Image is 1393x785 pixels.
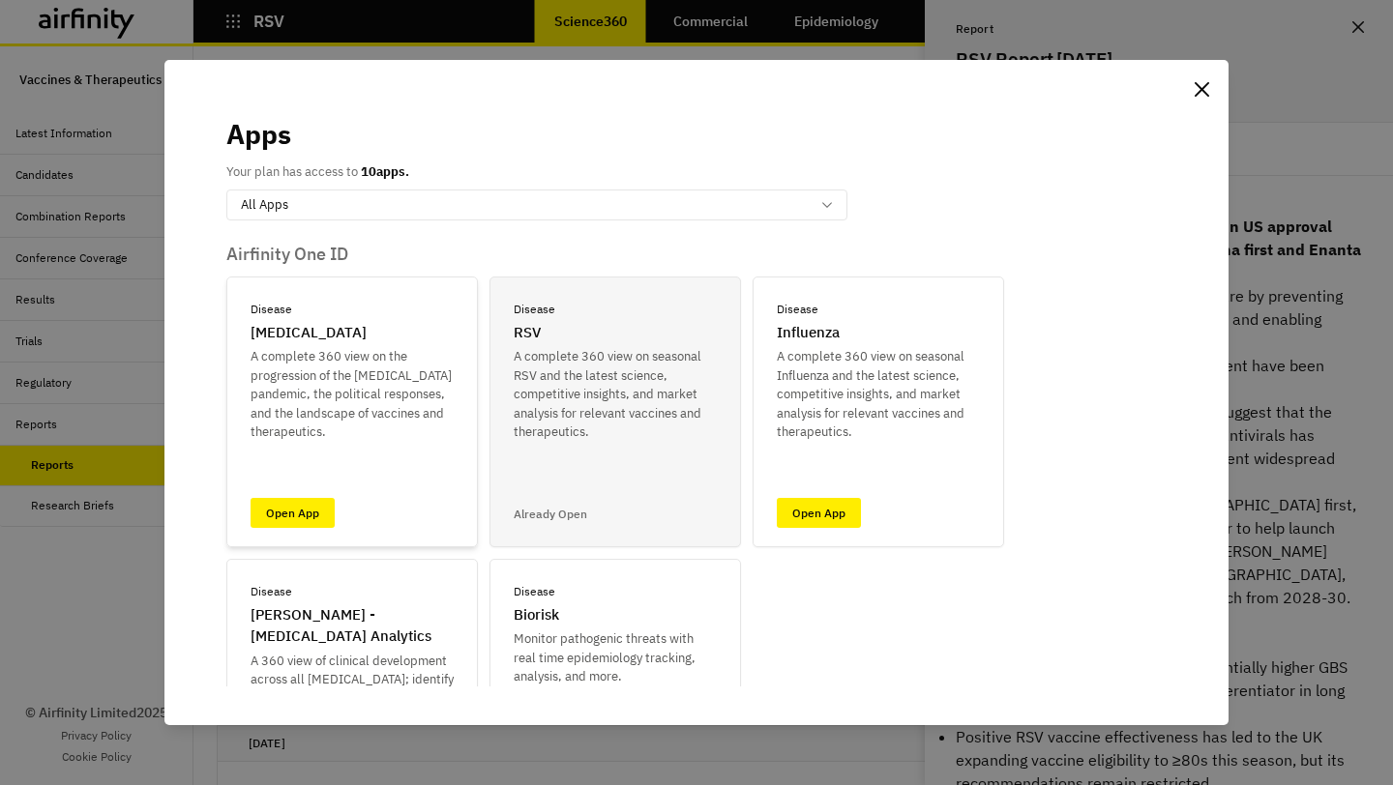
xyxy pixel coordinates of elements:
p: Your plan has access to [226,162,409,182]
p: A complete 360 view on seasonal RSV and the latest science, competitive insights, and market anal... [514,347,717,442]
p: Airfinity One ID [226,244,1167,265]
p: [PERSON_NAME] - [MEDICAL_DATA] Analytics [251,604,454,648]
p: Monitor pathogenic threats with real time epidemiology tracking, analysis, and more. [514,629,717,686]
a: Open App [777,498,861,528]
p: Disease [251,583,292,600]
p: Influenza [777,322,840,344]
b: 10 apps. [361,163,409,180]
a: Open App [251,498,335,528]
p: Already Open [514,506,587,523]
p: A complete 360 view on the progression of the [MEDICAL_DATA] pandemic, the political responses, a... [251,347,454,442]
p: Biorisk [514,604,559,626]
p: A 360 view of clinical development across all [MEDICAL_DATA]; identify opportunities and track ch... [251,652,454,746]
p: All Apps [241,195,288,215]
p: Disease [514,583,555,600]
p: Apps [226,114,291,155]
p: RSV [514,322,541,344]
p: A complete 360 view on seasonal Influenza and the latest science, competitive insights, and marke... [777,347,980,442]
p: Disease [251,301,292,318]
p: Disease [514,301,555,318]
p: Disease [777,301,818,318]
p: [MEDICAL_DATA] [251,322,367,344]
button: Close [1186,73,1217,104]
